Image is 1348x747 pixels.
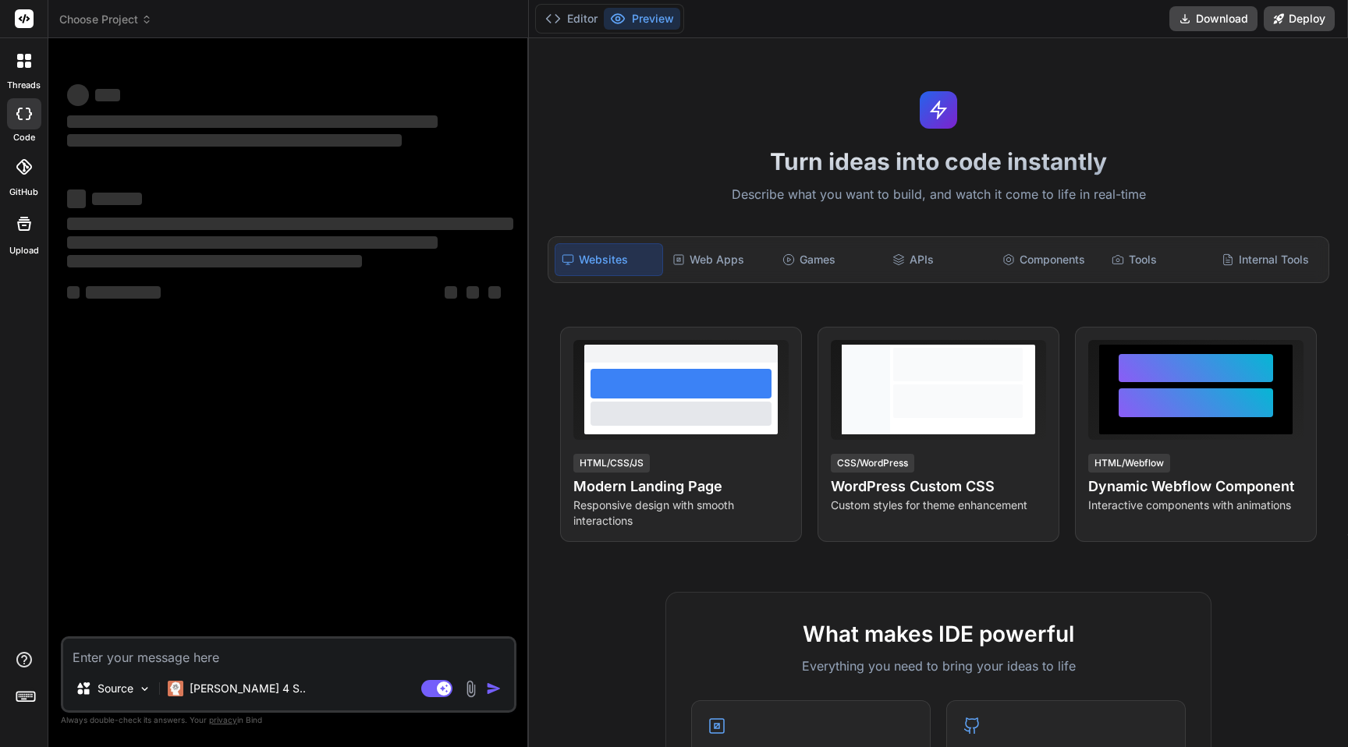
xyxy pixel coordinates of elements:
h4: WordPress Custom CSS [831,476,1046,497]
span: ‌ [445,286,457,299]
div: APIs [886,243,993,276]
p: Always double-check its answers. Your in Bind [61,713,516,728]
span: ‌ [488,286,501,299]
span: ‌ [67,255,362,267]
p: Responsive design with smooth interactions [573,497,789,529]
span: ‌ [86,286,161,299]
button: Download [1169,6,1258,31]
label: Upload [9,244,39,257]
img: icon [486,681,502,696]
span: ‌ [67,286,80,299]
div: Components [996,243,1103,276]
button: Deploy [1264,6,1335,31]
p: Custom styles for theme enhancement [831,497,1046,513]
h2: What makes IDE powerful [691,618,1186,650]
h4: Dynamic Webflow Component [1088,476,1304,497]
img: Pick Models [138,682,151,696]
span: privacy [209,715,237,724]
button: Preview [604,8,680,30]
span: ‌ [67,189,86,208]
img: Claude 4 Sonnet [168,681,183,696]
p: Source [98,681,133,696]
div: Web Apps [666,243,773,276]
label: GitHub [9,186,38,199]
span: ‌ [67,115,438,128]
div: Internal Tools [1215,243,1322,276]
label: code [13,131,35,144]
span: Choose Project [59,12,152,27]
img: attachment [462,680,480,698]
div: Games [776,243,883,276]
span: ‌ [466,286,479,299]
div: Tools [1105,243,1212,276]
h1: Turn ideas into code instantly [538,147,1339,175]
span: ‌ [95,89,120,101]
span: ‌ [67,236,438,249]
div: HTML/CSS/JS [573,454,650,473]
div: CSS/WordPress [831,454,914,473]
p: [PERSON_NAME] 4 S.. [190,681,306,696]
span: ‌ [67,134,402,147]
label: threads [7,79,41,92]
span: ‌ [92,193,142,205]
p: Everything you need to bring your ideas to life [691,657,1186,675]
span: ‌ [67,218,513,230]
span: ‌ [67,84,89,106]
button: Editor [539,8,604,30]
p: Interactive components with animations [1088,497,1304,513]
div: Websites [555,243,663,276]
p: Describe what you want to build, and watch it come to life in real-time [538,185,1339,205]
div: HTML/Webflow [1088,454,1170,473]
h4: Modern Landing Page [573,476,789,497]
